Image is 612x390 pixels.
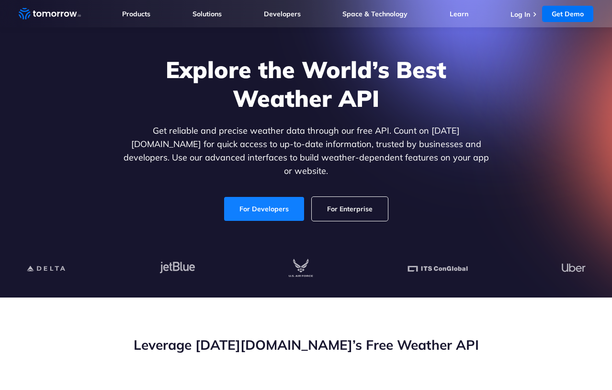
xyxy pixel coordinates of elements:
[193,10,222,18] a: Solutions
[224,197,304,221] a: For Developers
[122,10,150,18] a: Products
[121,124,491,178] p: Get reliable and precise weather data through our free API. Count on [DATE][DOMAIN_NAME] for quic...
[121,55,491,113] h1: Explore the World’s Best Weather API
[19,7,81,21] a: Home link
[312,197,388,221] a: For Enterprise
[510,10,530,19] a: Log In
[450,10,468,18] a: Learn
[264,10,301,18] a: Developers
[542,6,593,22] a: Get Demo
[342,10,408,18] a: Space & Technology
[19,336,593,354] h2: Leverage [DATE][DOMAIN_NAME]’s Free Weather API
